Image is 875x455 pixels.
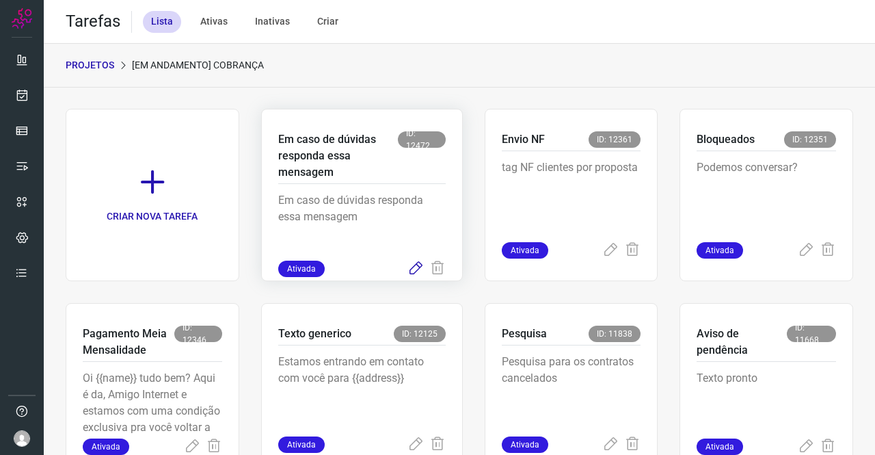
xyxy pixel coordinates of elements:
span: Ativada [697,242,743,259]
p: Pagamento Meia Mensalidade [83,326,174,359]
span: ID: 12361 [589,131,641,148]
span: Ativada [502,242,548,259]
p: CRIAR NOVA TAREFA [107,209,198,224]
p: Em caso de dúvidas responda essa mensagem [278,131,398,181]
span: ID: 12472 [398,131,446,148]
p: Em caso de dúvidas responda essa mensagem [278,192,446,261]
span: Ativada [278,437,325,453]
span: Ativada [83,439,129,455]
p: Envio NF [502,131,545,148]
p: Podemos conversar? [697,159,836,228]
span: ID: 11838 [589,326,641,342]
img: avatar-user-boy.jpg [14,430,30,447]
div: Ativas [192,11,236,33]
span: Ativada [502,437,548,453]
p: Texto generico [278,326,351,342]
p: PROJETOS [66,58,114,73]
p: Aviso de pendência [697,326,786,359]
p: Estamos entrando em contato com você para {{address}} [278,354,446,422]
p: Texto pronto [697,370,836,439]
span: ID: 12125 [394,326,446,342]
div: Criar [309,11,347,33]
a: CRIAR NOVA TAREFA [66,109,239,281]
span: ID: 12351 [784,131,836,148]
span: Ativada [697,439,743,455]
span: ID: 11668 [787,326,836,342]
p: [Em andamento] COBRANÇA [132,58,264,73]
div: Lista [143,11,181,33]
p: Pesquisa para os contratos cancelados [502,354,641,422]
img: Logo [12,8,32,29]
p: Oi {{name}} tudo bem? Aqui é da, Amigo Internet e estamos com uma condição exclusiva pra você vol... [83,370,222,439]
p: Pesquisa [502,326,547,342]
span: Ativada [278,261,325,277]
span: ID: 12346 [174,326,222,342]
p: tag NF clientes por proposta [502,159,641,228]
h2: Tarefas [66,12,120,31]
div: Inativas [247,11,298,33]
p: Bloqueados [697,131,755,148]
